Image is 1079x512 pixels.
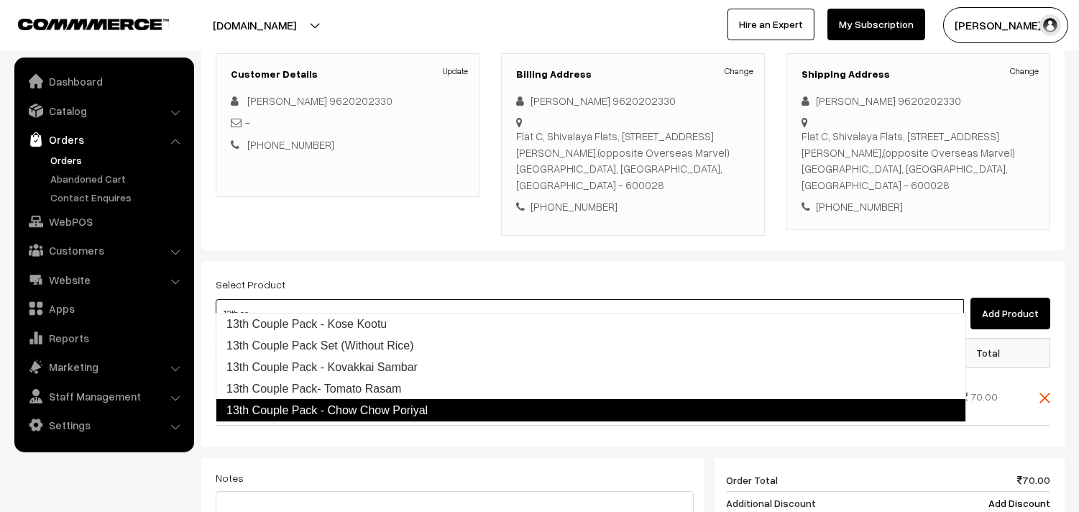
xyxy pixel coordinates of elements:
[216,277,285,292] label: Select Product
[516,198,750,215] div: [PHONE_NUMBER]
[443,65,468,78] a: Update
[18,237,189,263] a: Customers
[18,14,144,32] a: COMMMERCE
[216,378,965,400] a: 13th Couple Pack- Tomato Rasam
[943,7,1068,43] button: [PERSON_NAME] s…
[247,94,392,107] a: [PERSON_NAME] 9620202330
[47,171,189,186] a: Abandoned Cart
[47,190,189,205] a: Contact Enquires
[216,299,964,328] input: Type and Search
[971,390,998,403] span: 70.00
[802,128,1035,193] div: Flat C, Shivalaya Flats, [STREET_ADDRESS][PERSON_NAME],(opposite Overseas Marvel) [GEOGRAPHIC_DAT...
[18,19,169,29] img: COMMMERCE
[231,114,464,131] div: -
[1010,65,1039,78] a: Change
[802,198,1035,215] div: [PHONE_NUMBER]
[18,209,189,234] a: WebPOS
[947,469,1050,492] td: 70.00
[162,7,346,43] button: [DOMAIN_NAME]
[1039,393,1050,403] img: close
[216,470,244,485] label: Notes
[18,98,189,124] a: Catalog
[726,469,947,492] td: Order Total
[18,412,189,438] a: Settings
[18,383,189,409] a: Staff Management
[1039,14,1061,36] img: user
[988,497,1050,509] a: Add Discount
[725,65,753,78] a: Change
[18,325,189,351] a: Reports
[827,9,925,40] a: My Subscription
[18,68,189,94] a: Dashboard
[970,298,1050,329] button: Add Product
[18,296,189,321] a: Apps
[216,357,965,378] a: 13th Couple Pack - Kovakkai Sambar
[802,93,1035,109] div: [PERSON_NAME] 9620202330
[216,314,965,335] a: 13th Couple Pack - Kose Kootu
[18,354,189,380] a: Marketing
[231,68,464,81] h3: Customer Details
[216,335,965,357] a: 13th Couple Pack Set (Without Rice)
[47,152,189,168] a: Orders
[216,399,966,422] a: 13th Couple Pack - Chow Chow Poriyal
[802,68,1035,81] h3: Shipping Address
[935,338,1007,367] th: Total
[18,127,189,152] a: Orders
[516,93,750,109] div: [PERSON_NAME] 9620202330
[516,128,750,193] div: Flat C, Shivalaya Flats, [STREET_ADDRESS][PERSON_NAME],(opposite Overseas Marvel) [GEOGRAPHIC_DAT...
[18,267,189,293] a: Website
[727,9,814,40] a: Hire an Expert
[516,68,750,81] h3: Billing Address
[247,138,334,151] a: [PHONE_NUMBER]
